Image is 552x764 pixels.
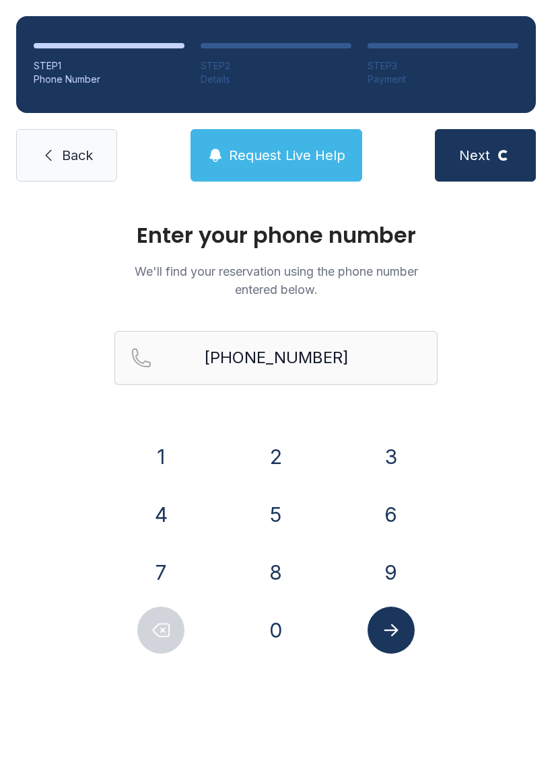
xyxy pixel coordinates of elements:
[368,59,518,73] div: STEP 3
[368,73,518,86] div: Payment
[368,607,415,654] button: Submit lookup form
[368,433,415,480] button: 3
[252,549,300,596] button: 8
[114,262,438,299] p: We'll find your reservation using the phone number entered below.
[459,146,490,165] span: Next
[368,549,415,596] button: 9
[34,73,184,86] div: Phone Number
[252,433,300,480] button: 2
[368,491,415,538] button: 6
[114,225,438,246] h1: Enter your phone number
[252,607,300,654] button: 0
[137,433,184,480] button: 1
[252,491,300,538] button: 5
[137,549,184,596] button: 7
[114,331,438,385] input: Reservation phone number
[62,146,93,165] span: Back
[229,146,345,165] span: Request Live Help
[34,59,184,73] div: STEP 1
[201,73,351,86] div: Details
[201,59,351,73] div: STEP 2
[137,607,184,654] button: Delete number
[137,491,184,538] button: 4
